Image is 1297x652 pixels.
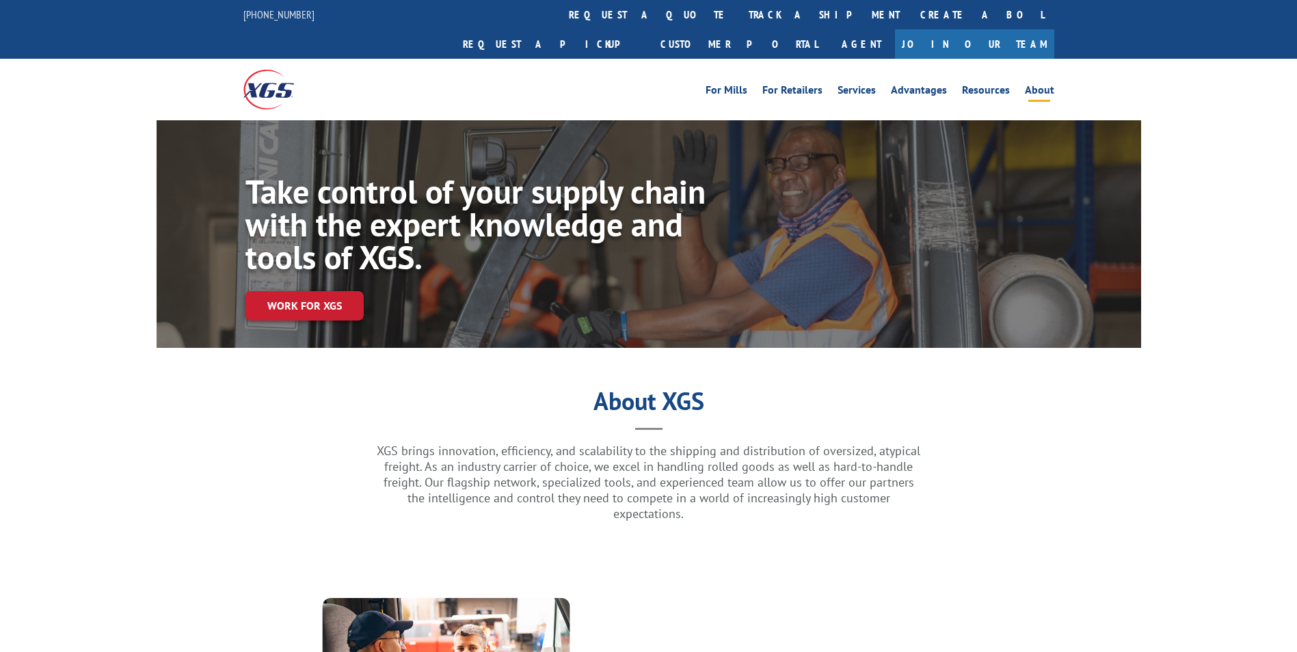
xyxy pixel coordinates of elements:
[762,85,823,100] a: For Retailers
[891,85,947,100] a: Advantages
[245,291,364,321] a: Work for XGS
[828,29,895,59] a: Agent
[962,85,1010,100] a: Resources
[453,29,650,59] a: Request a pickup
[375,443,922,521] p: XGS brings innovation, efficiency, and scalability to the shipping and distribution of oversized,...
[1025,85,1054,100] a: About
[650,29,828,59] a: Customer Portal
[895,29,1054,59] a: Join Our Team
[245,175,709,280] h1: Take control of your supply chain with the expert knowledge and tools of XGS.
[838,85,876,100] a: Services
[157,392,1141,418] h1: About XGS
[243,8,315,21] a: [PHONE_NUMBER]
[706,85,747,100] a: For Mills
